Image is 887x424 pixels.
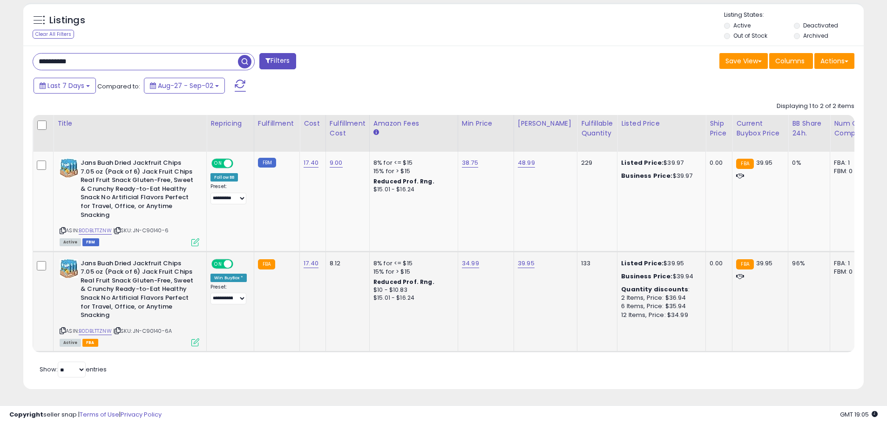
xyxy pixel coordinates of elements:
[834,159,865,167] div: FBA: 1
[840,410,878,419] span: 2025-09-10 19:05 GMT
[210,183,247,204] div: Preset:
[373,167,451,175] div: 15% for > $15
[373,268,451,276] div: 15% for > $15
[57,119,203,128] div: Title
[803,21,838,29] label: Deactivated
[373,186,451,194] div: $15.01 - $16.24
[581,259,610,268] div: 133
[518,119,573,128] div: [PERSON_NAME]
[34,78,96,94] button: Last 7 Days
[724,11,864,20] p: Listing States:
[373,278,434,286] b: Reduced Prof. Rng.
[40,365,107,374] span: Show: entries
[210,119,250,128] div: Repricing
[80,410,119,419] a: Terms of Use
[518,158,535,168] a: 48.99
[621,119,702,128] div: Listed Price
[373,286,451,294] div: $10 - $10.83
[49,14,85,27] h5: Listings
[777,102,854,111] div: Displaying 1 to 2 of 2 items
[330,158,343,168] a: 9.00
[82,238,99,246] span: FBM
[834,268,865,276] div: FBM: 0
[60,238,81,246] span: All listings currently available for purchase on Amazon
[621,272,672,281] b: Business Price:
[113,327,172,335] span: | SKU: JN-C90140-6A
[60,259,78,278] img: 51RP9SceEOL._SL40_.jpg
[756,259,773,268] span: 39.95
[462,158,478,168] a: 38.75
[834,167,865,175] div: FBM: 0
[373,177,434,185] b: Reduced Prof. Rng.
[330,259,362,268] div: 8.12
[60,259,199,346] div: ASIN:
[121,410,162,419] a: Privacy Policy
[258,158,276,168] small: FBM
[621,159,698,167] div: $39.97
[81,159,194,222] b: Jans Buah Dried Jackfruit Chips 7.05 oz (Pack of 6) Jack Fruit Chips Real Fruit Snack Gluten-Free...
[803,32,828,40] label: Archived
[834,119,868,138] div: Num of Comp.
[710,259,725,268] div: 0.00
[212,260,224,268] span: ON
[373,119,454,128] div: Amazon Fees
[518,259,535,268] a: 39.95
[621,285,688,294] b: Quantity discounts
[259,53,296,69] button: Filters
[232,160,247,168] span: OFF
[79,327,112,335] a: B0DBLTTZNW
[733,21,751,29] label: Active
[60,159,199,245] div: ASIN:
[232,260,247,268] span: OFF
[621,272,698,281] div: $39.94
[733,32,767,40] label: Out of Stock
[82,339,98,347] span: FBA
[719,53,768,69] button: Save View
[621,294,698,302] div: 2 Items, Price: $36.94
[792,259,823,268] div: 96%
[834,259,865,268] div: FBA: 1
[113,227,169,234] span: | SKU: JN-C90140-6
[756,158,773,167] span: 39.95
[79,227,112,235] a: B0DBLTTZNW
[792,159,823,167] div: 0%
[144,78,225,94] button: Aug-27 - Sep-02
[736,259,753,269] small: FBA
[621,158,664,167] b: Listed Price:
[212,160,224,168] span: ON
[621,259,664,268] b: Listed Price:
[304,119,322,128] div: Cost
[462,119,510,128] div: Min Price
[9,410,43,419] strong: Copyright
[621,311,698,319] div: 12 Items, Price: $34.99
[47,81,84,90] span: Last 7 Days
[792,119,826,138] div: BB Share 24h.
[736,159,753,169] small: FBA
[462,259,479,268] a: 34.99
[258,259,275,269] small: FBA
[210,173,238,182] div: Follow BB
[33,30,74,39] div: Clear All Filters
[710,159,725,167] div: 0.00
[97,82,140,91] span: Compared to:
[373,128,379,137] small: Amazon Fees.
[373,159,451,167] div: 8% for <= $15
[304,259,318,268] a: 17.40
[304,158,318,168] a: 17.40
[621,171,672,180] b: Business Price:
[710,119,728,138] div: Ship Price
[210,284,247,305] div: Preset:
[621,172,698,180] div: $39.97
[9,411,162,419] div: seller snap | |
[60,339,81,347] span: All listings currently available for purchase on Amazon
[158,81,213,90] span: Aug-27 - Sep-02
[621,285,698,294] div: :
[60,159,78,177] img: 51RP9SceEOL._SL40_.jpg
[330,119,366,138] div: Fulfillment Cost
[373,294,451,302] div: $15.01 - $16.24
[621,302,698,310] div: 6 Items, Price: $35.94
[81,259,194,322] b: Jans Buah Dried Jackfruit Chips 7.05 oz (Pack of 6) Jack Fruit Chips Real Fruit Snack Gluten-Free...
[814,53,854,69] button: Actions
[258,119,296,128] div: Fulfillment
[373,259,451,268] div: 8% for <= $15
